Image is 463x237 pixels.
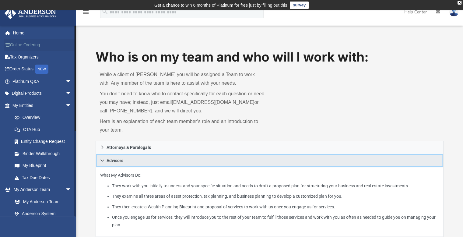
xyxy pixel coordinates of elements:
[35,65,48,74] div: NEW
[4,51,81,63] a: Tax Organizers
[154,2,287,9] div: Get a chance to win 6 months of Platinum for free just by filling out this
[449,8,458,16] img: User Pic
[100,90,265,115] p: You don’t need to know who to contact specifically for each question or need you may have; instea...
[96,141,444,154] a: Attorneys & Paralegals
[100,70,265,87] p: While a client of [PERSON_NAME] you will be assigned a Team to work with. Any member of the team ...
[9,172,81,184] a: Tax Due Dates
[102,8,108,15] i: search
[112,193,439,200] li: They examine all three areas of asset protection, tax planning, and business planning to develop ...
[96,167,444,236] div: Advisors
[82,9,89,16] i: menu
[82,12,89,16] a: menu
[100,117,265,134] p: Here is an explanation of each team member’s role and an introduction to your team.
[9,111,81,124] a: Overview
[4,99,81,111] a: My Entitiesarrow_drop_down
[100,172,439,229] p: What My Advisors Do:
[290,2,309,9] a: survey
[4,27,81,39] a: Home
[3,7,58,19] img: Anderson Advisors Platinum Portal
[4,184,78,196] a: My Anderson Teamarrow_drop_down
[4,39,81,51] a: Online Ordering
[107,158,123,163] span: Advisors
[9,136,81,148] a: Entity Change Request
[9,160,78,172] a: My Blueprint
[4,75,81,87] a: Platinum Q&Aarrow_drop_down
[112,214,439,228] li: Once you engage us for services, they will introduce you to the rest of your team to fulfill thos...
[9,196,75,208] a: My Anderson Team
[9,147,81,160] a: Binder Walkthrough
[107,145,151,150] span: Attorneys & Paralegals
[65,87,78,100] span: arrow_drop_down
[4,63,81,76] a: Order StatusNEW
[96,154,444,167] a: Advisors
[458,1,461,5] div: close
[65,184,78,196] span: arrow_drop_down
[65,75,78,88] span: arrow_drop_down
[9,123,81,136] a: CTA Hub
[112,203,439,211] li: They then create a Wealth Planning Blueprint and proposal of services to work with us once you en...
[9,208,78,220] a: Anderson System
[65,99,78,112] span: arrow_drop_down
[96,48,444,66] h1: Who is on my team and who will I work with:
[172,100,254,105] a: [EMAIL_ADDRESS][DOMAIN_NAME]
[4,87,81,100] a: Digital Productsarrow_drop_down
[112,182,439,190] li: They work with you initially to understand your specific situation and needs to draft a proposed ...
